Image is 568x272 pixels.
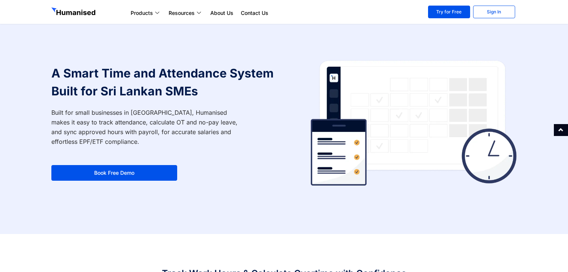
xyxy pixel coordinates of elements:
a: Contact Us [237,9,272,18]
a: Resources [165,9,207,18]
p: Built for small businesses in [GEOGRAPHIC_DATA], Humanised makes it easy to track attendance, cal... [51,108,244,146]
a: About Us [207,9,237,18]
a: Try for Free [428,6,470,18]
h1: A Smart Time and Attendance System Built for Sri Lankan SMEs [51,64,280,100]
a: Book Free Demo [51,165,177,181]
a: Products [127,9,165,18]
img: GetHumanised Logo [51,7,97,17]
a: Sign In [473,6,515,18]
